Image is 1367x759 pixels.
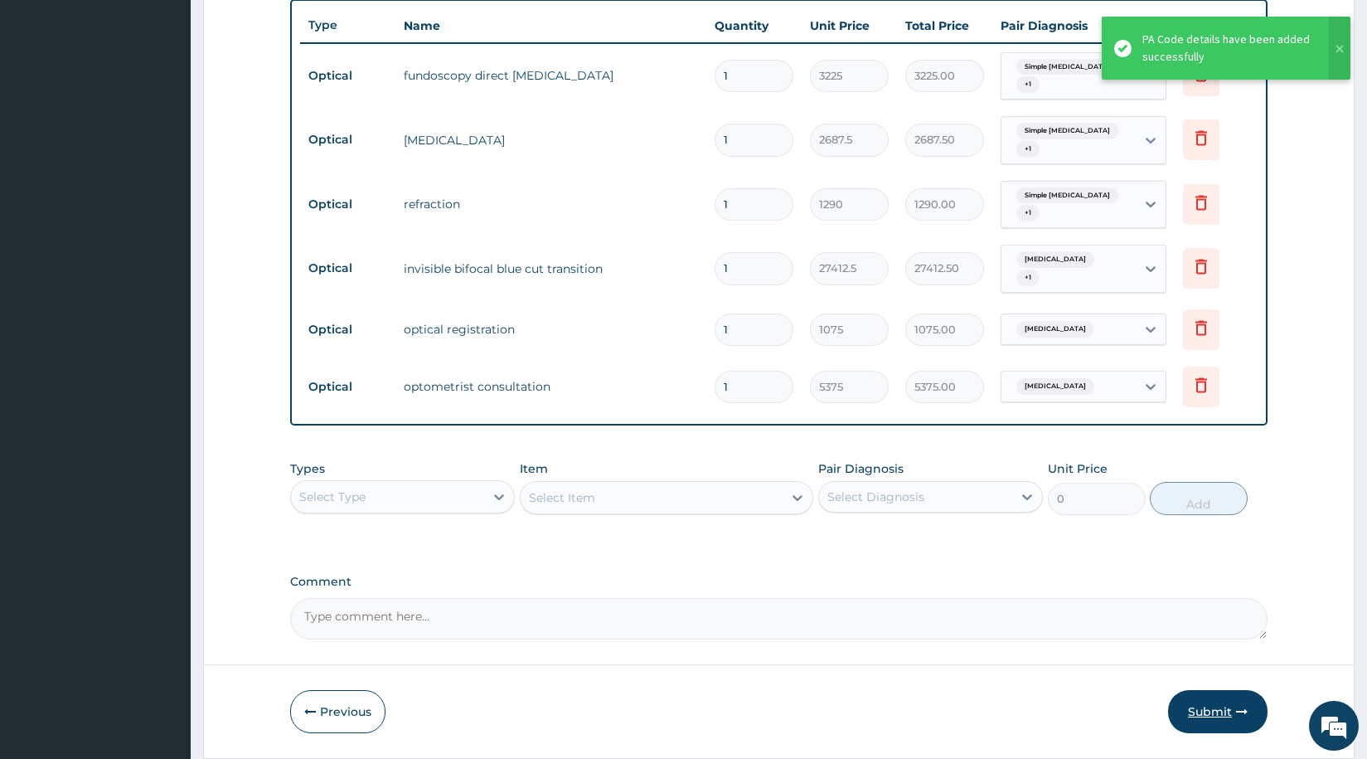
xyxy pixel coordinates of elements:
[395,187,706,221] td: refraction
[1016,187,1118,204] span: Simple [MEDICAL_DATA]
[8,453,316,511] textarea: Type your message and hit 'Enter'
[802,9,897,42] th: Unit Price
[818,460,904,477] label: Pair Diagnosis
[290,462,325,476] label: Types
[1016,321,1094,338] span: [MEDICAL_DATA]
[290,690,385,733] button: Previous
[1016,251,1094,268] span: [MEDICAL_DATA]
[1048,460,1108,477] label: Unit Price
[395,313,706,346] td: optical registration
[897,9,992,42] th: Total Price
[1016,205,1040,221] span: + 1
[300,61,395,91] td: Optical
[520,460,548,477] label: Item
[1150,482,1248,515] button: Add
[827,489,924,505] div: Select Diagnosis
[300,372,395,402] td: Optical
[300,10,395,41] th: Type
[1016,141,1040,158] span: + 1
[1016,378,1094,395] span: [MEDICAL_DATA]
[395,252,706,285] td: invisible bifocal blue cut transition
[706,9,802,42] th: Quantity
[395,59,706,92] td: fundoscopy direct [MEDICAL_DATA]
[1016,76,1040,93] span: + 1
[1142,31,1313,66] div: PA Code details have been added successfully
[1016,123,1118,139] span: Simple [MEDICAL_DATA]
[96,209,229,377] span: We're online!
[290,575,1268,589] label: Comment
[395,124,706,157] td: [MEDICAL_DATA]
[1175,9,1258,42] th: Actions
[31,83,67,124] img: d_794563401_company_1708531726252_794563401
[300,124,395,155] td: Optical
[1168,690,1268,733] button: Submit
[272,8,312,48] div: Minimize live chat window
[300,189,395,220] td: Optical
[395,9,706,42] th: Name
[299,489,366,505] div: Select Type
[300,253,395,284] td: Optical
[1016,59,1118,75] span: Simple [MEDICAL_DATA]
[1016,270,1040,286] span: + 1
[86,93,279,114] div: Chat with us now
[395,370,706,403] td: optometrist consultation
[300,314,395,345] td: Optical
[992,9,1175,42] th: Pair Diagnosis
